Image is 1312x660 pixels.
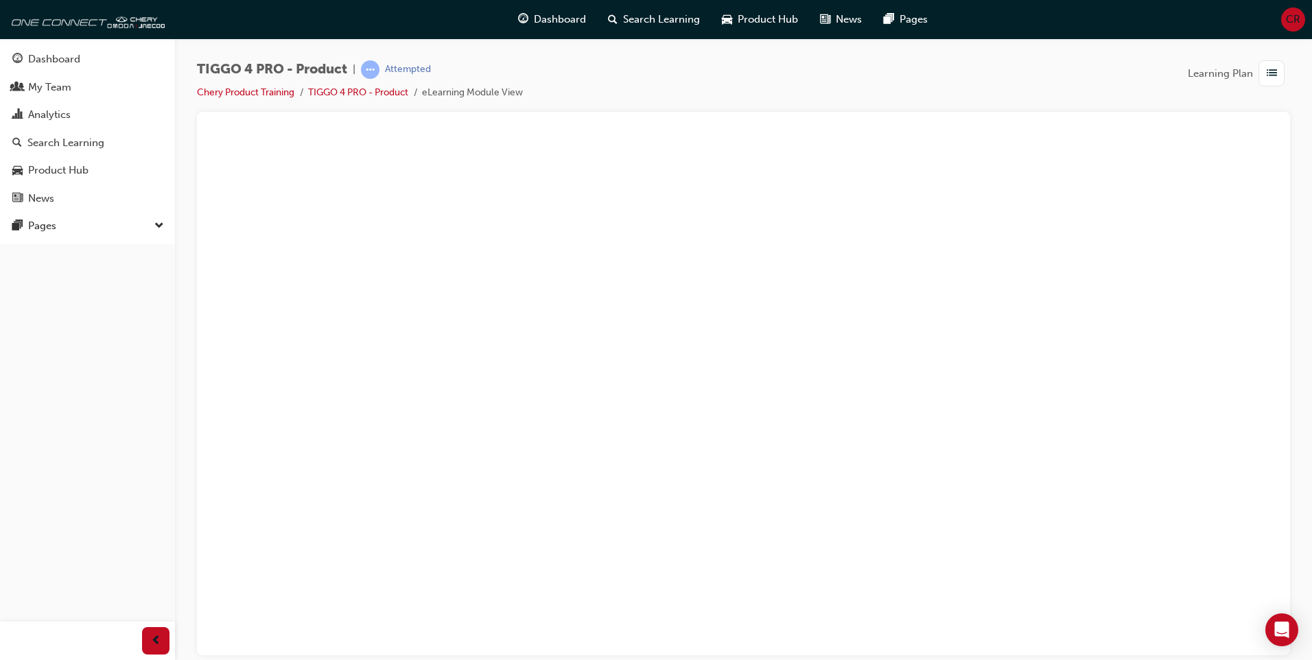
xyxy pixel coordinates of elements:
a: Analytics [5,102,169,128]
span: news-icon [820,11,830,28]
a: Search Learning [5,130,169,156]
button: Pages [5,213,169,239]
img: oneconnect [7,5,165,33]
span: guage-icon [518,11,528,28]
a: car-iconProduct Hub [711,5,809,34]
span: Product Hub [738,12,798,27]
div: Product Hub [28,163,89,178]
span: chart-icon [12,109,23,121]
span: guage-icon [12,54,23,66]
span: prev-icon [151,633,161,650]
a: My Team [5,75,169,100]
span: search-icon [608,11,618,28]
a: Product Hub [5,158,169,183]
button: CR [1281,8,1305,32]
button: Learning Plan [1188,60,1290,86]
a: News [5,186,169,211]
a: TIGGO 4 PRO - Product [308,86,408,98]
a: search-iconSearch Learning [597,5,711,34]
a: news-iconNews [809,5,873,34]
span: car-icon [12,165,23,177]
span: | [353,62,355,78]
button: DashboardMy TeamAnalyticsSearch LearningProduct HubNews [5,44,169,213]
div: Search Learning [27,135,104,151]
div: Dashboard [28,51,80,67]
div: My Team [28,80,71,95]
a: guage-iconDashboard [507,5,597,34]
span: people-icon [12,82,23,94]
span: News [836,12,862,27]
span: pages-icon [12,220,23,233]
a: pages-iconPages [873,5,939,34]
span: learningRecordVerb_ATTEMPT-icon [361,60,379,79]
div: Open Intercom Messenger [1265,613,1298,646]
span: car-icon [722,11,732,28]
span: CR [1286,12,1300,27]
a: Dashboard [5,47,169,72]
span: down-icon [154,217,164,235]
span: Pages [900,12,928,27]
span: TIGGO 4 PRO - Product [197,62,347,78]
span: pages-icon [884,11,894,28]
div: Attempted [385,63,431,76]
div: Analytics [28,107,71,123]
li: eLearning Module View [422,85,523,101]
span: Search Learning [623,12,700,27]
span: Dashboard [534,12,586,27]
div: Pages [28,218,56,234]
span: list-icon [1267,65,1277,82]
span: search-icon [12,137,22,150]
span: Learning Plan [1188,66,1253,82]
div: News [28,191,54,207]
a: Chery Product Training [197,86,294,98]
span: news-icon [12,193,23,205]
